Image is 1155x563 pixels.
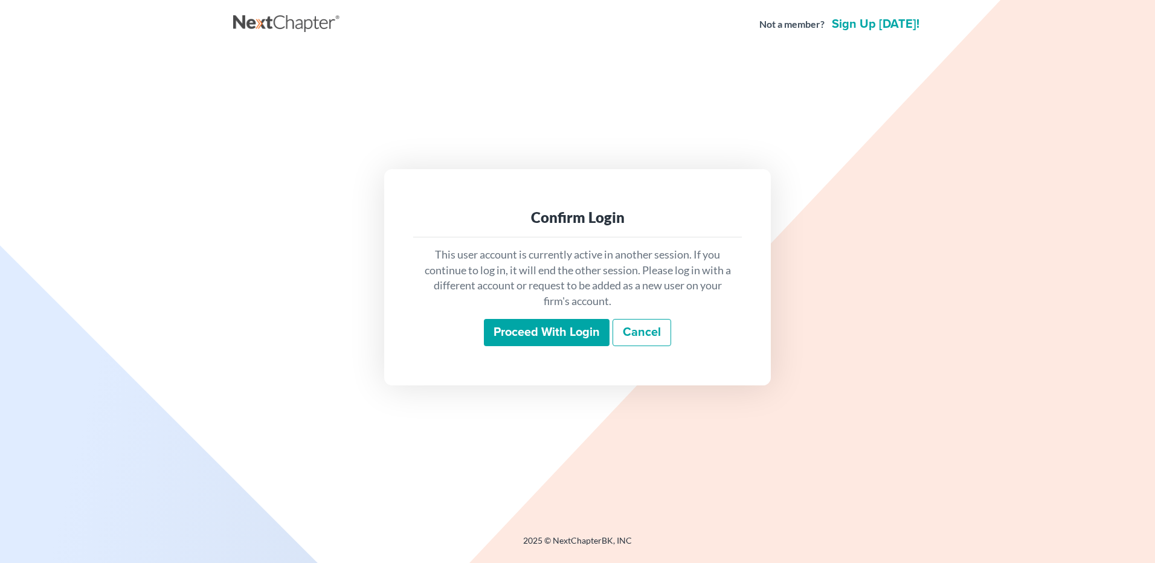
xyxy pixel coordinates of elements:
[613,319,671,347] a: Cancel
[423,208,732,227] div: Confirm Login
[484,319,610,347] input: Proceed with login
[423,247,732,309] p: This user account is currently active in another session. If you continue to log in, it will end ...
[233,535,922,556] div: 2025 © NextChapterBK, INC
[829,18,922,30] a: Sign up [DATE]!
[759,18,825,31] strong: Not a member?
